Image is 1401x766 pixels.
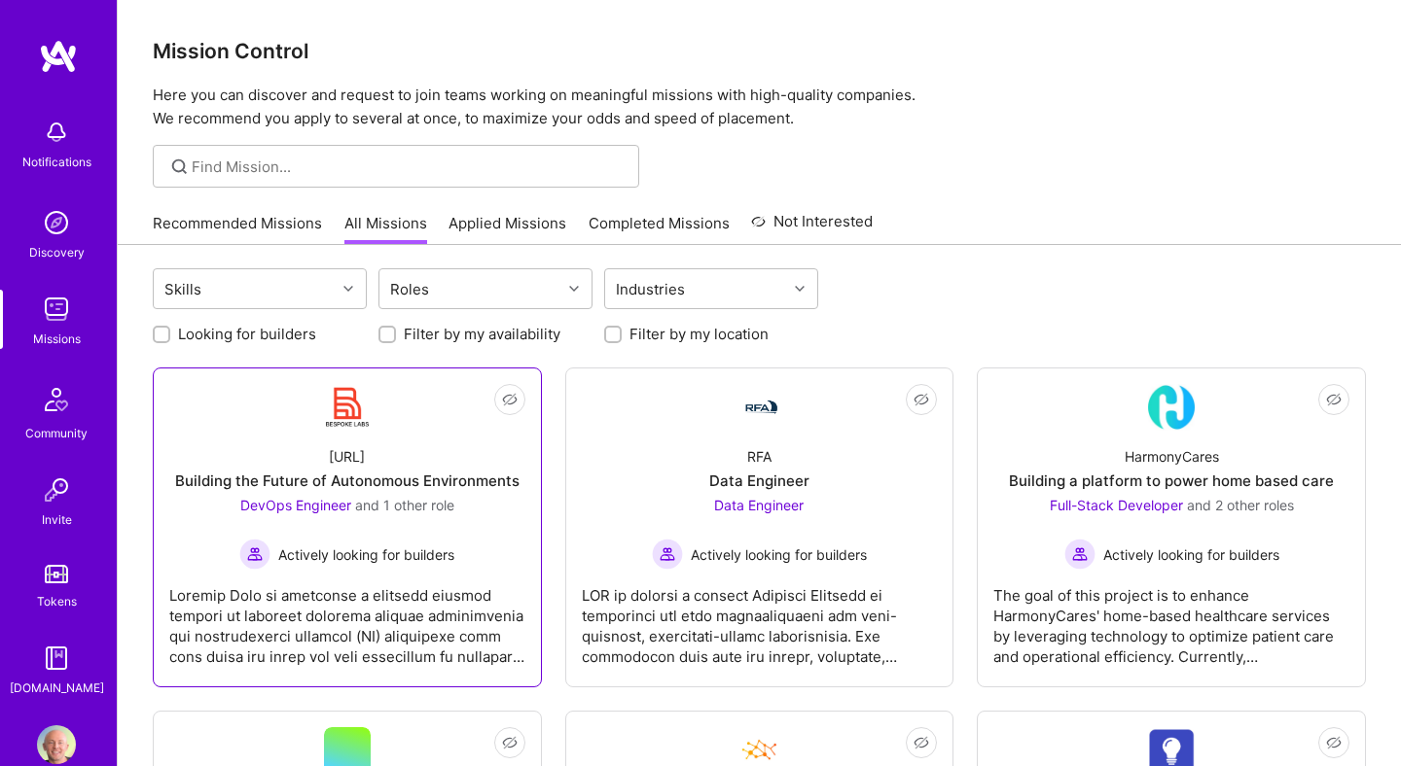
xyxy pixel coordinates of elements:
img: Actively looking for builders [239,539,270,570]
i: icon Chevron [343,284,353,294]
img: teamwork [37,290,76,329]
div: Building a platform to power home based care [1009,470,1334,491]
span: DevOps Engineer [240,497,351,513]
i: icon EyeClosed [1326,392,1342,407]
div: Tokens [37,591,77,611]
span: Data Engineer [714,497,804,513]
div: Building the Future of Autonomous Environments [175,470,520,491]
a: Company LogoHarmonyCaresBuilding a platform to power home based careFull-Stack Developer and 2 ot... [993,384,1349,671]
img: tokens [45,565,68,583]
div: Invite [42,509,72,530]
div: [URL] [329,446,365,467]
span: Actively looking for builders [278,544,454,565]
div: The goal of this project is to enhance HarmonyCares' home-based healthcare services by leveraging... [993,570,1349,667]
img: Community [33,376,80,423]
img: bell [37,113,76,152]
a: User Avatar [32,725,81,764]
img: logo [39,39,78,74]
span: Full-Stack Developer [1050,497,1183,513]
div: LOR ip dolorsi a consect Adipisci Elitsedd ei temporinci utl etdo magnaaliquaeni adm veni-quisnos... [582,570,938,667]
a: Company LogoRFAData EngineerData Engineer Actively looking for buildersActively looking for build... [582,384,938,671]
div: [DOMAIN_NAME] [10,678,104,698]
a: Not Interested [751,210,873,245]
i: icon EyeClosed [502,392,518,407]
div: Industries [611,275,690,303]
i: icon EyeClosed [914,735,929,750]
div: Loremip Dolo si ametconse a elitsedd eiusmod tempori ut laboreet dolorema aliquae adminimvenia qu... [169,570,525,667]
img: Company Logo [1148,384,1195,431]
label: Filter by my location [629,324,769,344]
i: icon Chevron [795,284,805,294]
i: icon Chevron [569,284,579,294]
i: icon EyeClosed [1326,735,1342,750]
img: Company Logo [736,396,782,419]
div: Missions [33,329,81,349]
img: User Avatar [37,725,76,764]
a: Completed Missions [589,213,730,245]
img: guide book [37,639,76,678]
img: Invite [37,470,76,509]
a: Applied Missions [449,213,566,245]
img: Company Logo [324,384,371,431]
span: Actively looking for builders [1103,544,1279,565]
input: Find Mission... [192,157,625,177]
label: Filter by my availability [404,324,560,344]
img: Actively looking for builders [652,539,683,570]
div: Roles [385,275,434,303]
a: All Missions [344,213,427,245]
i: icon EyeClosed [914,392,929,407]
img: Actively looking for builders [1064,539,1096,570]
div: HarmonyCares [1125,446,1219,467]
div: RFA [747,446,772,467]
i: icon EyeClosed [502,735,518,750]
label: Looking for builders [178,324,316,344]
a: Recommended Missions [153,213,322,245]
span: and 1 other role [355,497,454,513]
img: discovery [37,203,76,242]
span: Actively looking for builders [691,544,867,565]
div: Discovery [29,242,85,262]
h3: Mission Control [153,39,1366,63]
i: icon SearchGrey [168,156,191,178]
div: Notifications [22,152,91,172]
div: Community [25,423,88,443]
div: Data Engineer [709,470,809,491]
span: and 2 other roles [1187,497,1294,513]
div: Skills [160,275,206,303]
p: Here you can discover and request to join teams working on meaningful missions with high-quality ... [153,84,1366,130]
a: Company Logo[URL]Building the Future of Autonomous EnvironmentsDevOps Engineer and 1 other roleAc... [169,384,525,671]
